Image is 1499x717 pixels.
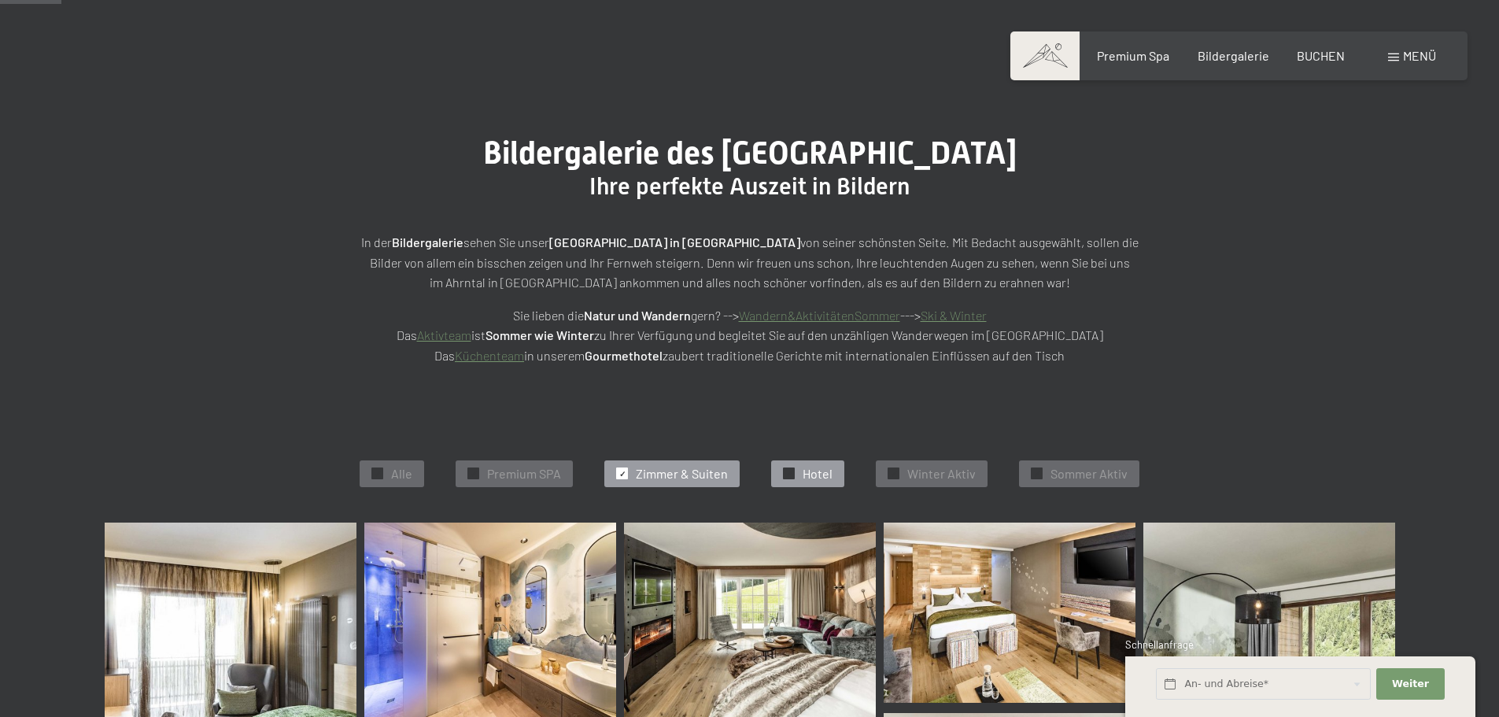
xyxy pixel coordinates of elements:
span: ✓ [1034,468,1040,479]
span: Premium SPA [487,465,561,482]
span: Menü [1403,48,1436,63]
strong: Natur und Wandern [584,308,691,323]
span: Ihre perfekte Auszeit in Bildern [589,172,910,200]
span: ✓ [619,468,626,479]
a: BUCHEN [1297,48,1345,63]
a: Bildergalerie [1198,48,1269,63]
span: Bildergalerie des [GEOGRAPHIC_DATA] [483,135,1017,172]
p: In der sehen Sie unser von seiner schönsten Seite. Mit Bedacht ausgewählt, sollen die Bilder von ... [356,232,1143,293]
span: ✓ [375,468,381,479]
a: Premium Spa [1097,48,1169,63]
span: Alle [391,465,412,482]
a: Wandern&AktivitätenSommer [739,308,900,323]
span: ✓ [786,468,792,479]
strong: Bildergalerie [392,235,463,249]
span: ✓ [891,468,897,479]
button: Weiter [1376,668,1444,700]
span: ✓ [471,468,477,479]
strong: Gourmethotel [585,348,663,363]
a: Aktivteam [417,327,471,342]
img: Bildergalerie [884,523,1135,703]
a: Ski & Winter [921,308,987,323]
span: Winter Aktiv [907,465,976,482]
span: Sommer Aktiv [1050,465,1128,482]
span: Hotel [803,465,833,482]
span: Schnellanfrage [1125,638,1194,651]
strong: Sommer wie Winter [486,327,594,342]
a: Küchenteam [455,348,524,363]
span: Zimmer & Suiten [636,465,728,482]
strong: [GEOGRAPHIC_DATA] in [GEOGRAPHIC_DATA] [549,235,800,249]
p: Sie lieben die gern? --> ---> Das ist zu Ihrer Verfügung und begleitet Sie auf den unzähligen Wan... [356,305,1143,366]
span: Weiter [1392,677,1429,691]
